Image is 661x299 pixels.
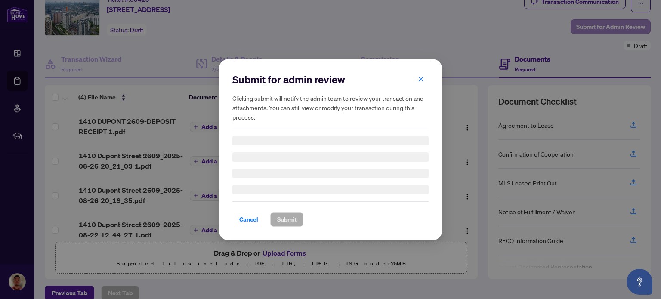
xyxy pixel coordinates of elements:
h5: Clicking submit will notify the admin team to review your transaction and attachments. You can st... [232,93,429,122]
span: close [418,76,424,82]
button: Open asap [627,269,652,295]
span: Cancel [239,213,258,226]
button: Submit [270,212,303,227]
button: Cancel [232,212,265,227]
h2: Submit for admin review [232,73,429,86]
